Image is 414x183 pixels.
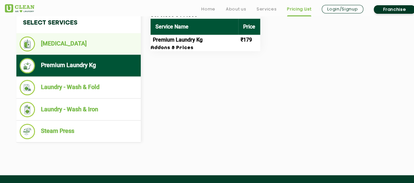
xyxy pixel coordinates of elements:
a: Home [201,5,215,13]
li: Laundry - Wash & Fold [20,80,137,95]
img: UClean Laundry and Dry Cleaning [5,4,34,12]
td: ₹179 [238,35,260,45]
li: Laundry - Wash & Iron [20,102,137,117]
img: Laundry - Wash & Fold [20,80,35,95]
a: Pricing List [287,5,311,13]
li: [MEDICAL_DATA] [20,36,137,51]
h3: Addons & Prices [151,45,260,51]
a: About us [226,5,246,13]
a: Login/Signup [322,5,363,13]
img: Laundry - Wash & Iron [20,102,35,117]
li: Premium Laundry Kg [20,58,137,73]
img: Premium Laundry Kg [20,58,35,73]
img: Steam Press [20,124,35,139]
td: Premium Laundry Kg [151,35,238,45]
li: Steam Press [20,124,137,139]
th: Service Name [151,19,238,35]
h4: Select Services [16,13,141,33]
img: Dry Cleaning [20,36,35,51]
th: Price [238,19,260,35]
a: Services [257,5,277,13]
